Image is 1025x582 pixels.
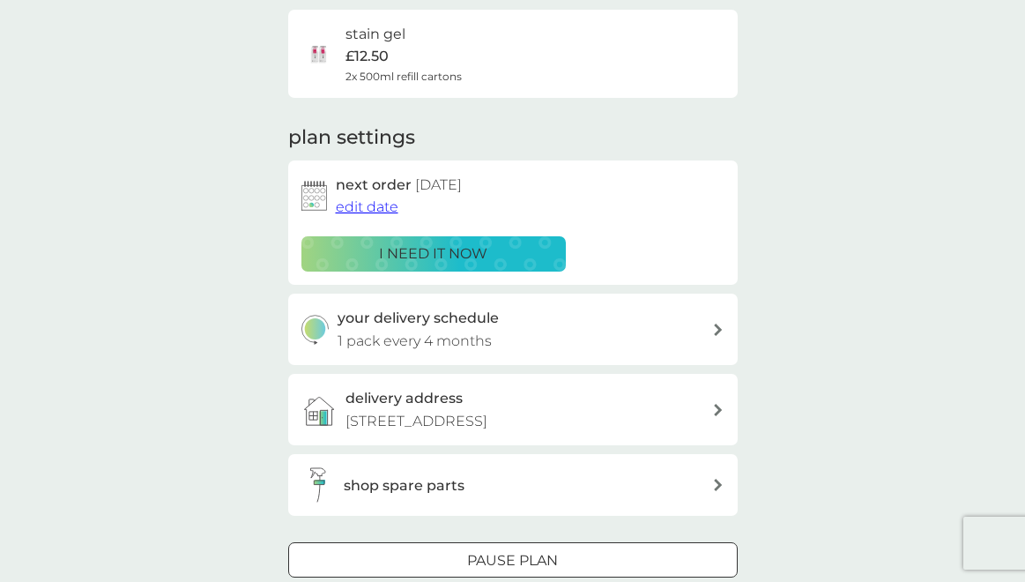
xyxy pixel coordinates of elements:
[345,23,405,46] h6: stain gel
[288,294,738,365] button: your delivery schedule1 pack every 4 months
[338,330,492,353] p: 1 pack every 4 months
[345,68,462,85] span: 2x 500ml refill cartons
[288,454,738,516] button: shop spare parts
[467,549,558,572] p: Pause plan
[301,36,337,71] img: stain gel
[336,174,462,197] h2: next order
[336,196,398,219] button: edit date
[336,198,398,215] span: edit date
[301,236,566,272] button: i need it now
[379,242,487,265] p: i need it now
[415,176,462,193] span: [DATE]
[288,374,738,445] a: delivery address[STREET_ADDRESS]
[288,124,415,152] h2: plan settings
[338,307,499,330] h3: your delivery schedule
[345,410,487,433] p: [STREET_ADDRESS]
[288,542,738,578] button: Pause plan
[345,387,463,410] h3: delivery address
[345,45,389,68] p: £12.50
[344,474,464,497] h3: shop spare parts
